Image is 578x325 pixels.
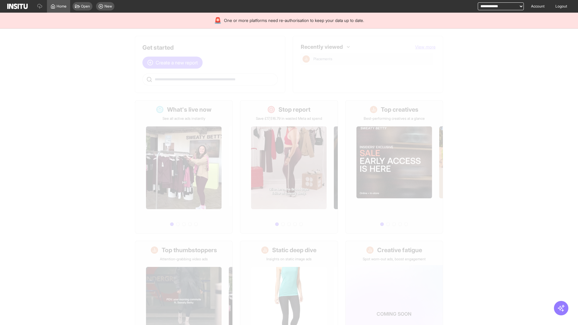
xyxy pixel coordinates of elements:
span: One or more platforms need re-authorisation to keep your data up to date. [224,17,364,23]
span: Open [81,4,90,9]
img: Logo [7,4,28,9]
span: Home [57,4,67,9]
span: New [104,4,112,9]
div: 🚨 [214,16,222,25]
